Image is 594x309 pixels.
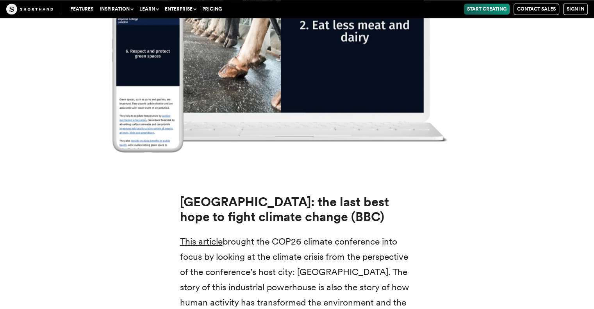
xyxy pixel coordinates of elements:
[514,3,559,15] a: Contact Sales
[563,3,588,15] a: Sign in
[67,4,96,14] a: Features
[136,4,162,14] button: Learn
[464,4,510,14] a: Start Creating
[180,194,389,224] strong: [GEOGRAPHIC_DATA]: the last best hope to fight climate change (BBC)
[162,4,199,14] button: Enterprise
[199,4,225,14] a: Pricing
[96,4,136,14] button: Inspiration
[180,236,223,246] a: This article
[6,4,53,14] img: The Craft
